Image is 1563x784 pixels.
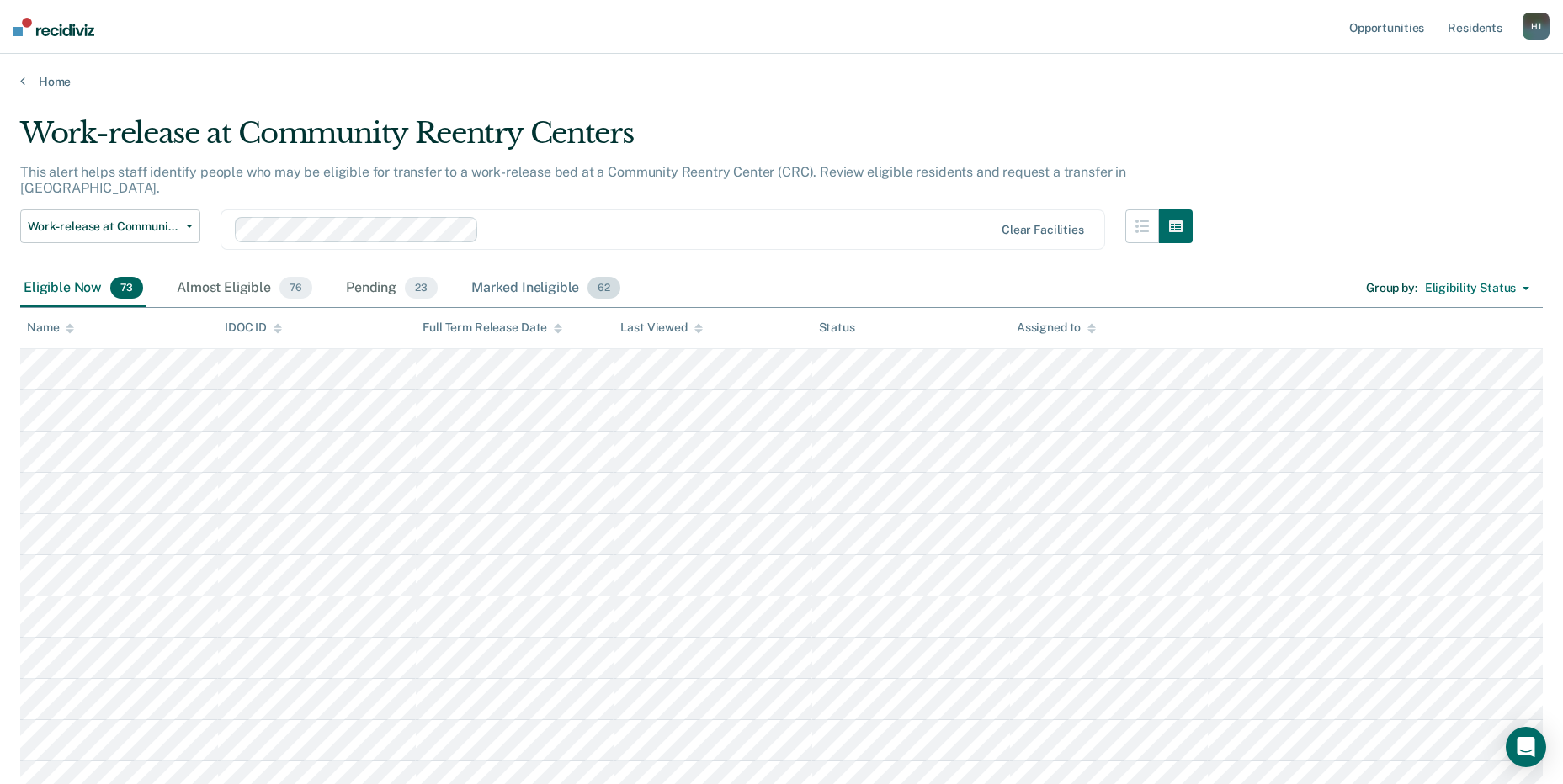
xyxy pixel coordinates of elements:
[620,320,702,335] div: Last Viewed
[1425,281,1516,295] div: Eligibility Status
[587,277,620,299] span: 62
[20,164,1126,196] p: This alert helps staff identify people who may be eligible for transfer to a work-release bed at ...
[1523,13,1550,40] button: HJ
[1017,320,1096,335] div: Assigned to
[225,320,282,335] div: IDOC ID
[279,277,312,299] span: 76
[819,320,855,335] div: Status
[405,277,438,299] span: 23
[20,116,1193,164] div: Work-release at Community Reentry Centers
[1002,223,1084,237] div: Clear facilities
[27,320,74,335] div: Name
[1366,281,1417,295] div: Group by :
[1417,275,1537,302] button: Eligibility Status
[1506,727,1546,767] div: Open Intercom Messenger
[173,270,316,307] div: Almost Eligible76
[20,74,1543,89] a: Home
[28,220,179,234] span: Work-release at Community Reentry Centers
[468,270,624,307] div: Marked Ineligible62
[343,270,441,307] div: Pending23
[110,277,143,299] span: 73
[423,320,562,335] div: Full Term Release Date
[20,270,146,307] div: Eligible Now73
[13,18,94,36] img: Recidiviz
[20,209,200,243] button: Work-release at Community Reentry Centers
[1523,13,1550,40] div: H J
